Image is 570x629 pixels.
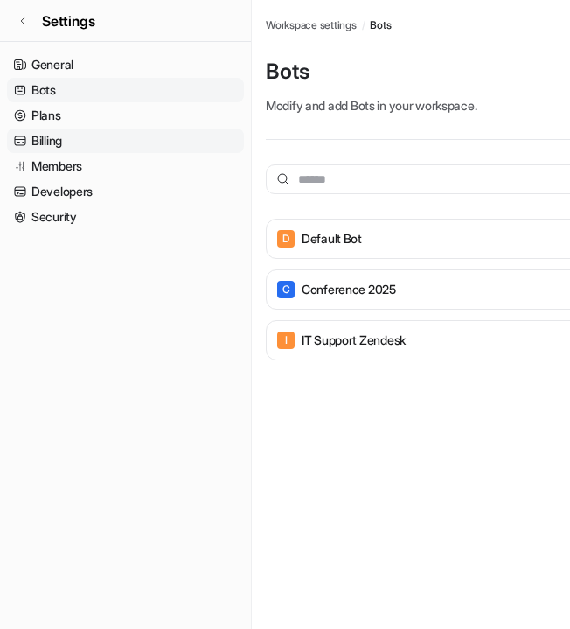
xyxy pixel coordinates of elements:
p: Conference 2025 [302,281,396,298]
a: Developers [7,179,244,204]
a: General [7,52,244,77]
a: Plans [7,103,244,128]
a: Billing [7,129,244,153]
a: Bots [7,78,244,102]
a: Bots [370,17,391,33]
span: / [362,17,365,33]
p: Default Bot [302,230,362,248]
a: Members [7,154,244,178]
span: C [277,281,295,298]
a: Security [7,205,244,229]
span: I [277,332,295,349]
p: IT Support Zendesk [302,332,406,349]
a: Workspace settings [266,17,357,33]
span: Settings [42,10,95,31]
span: D [277,230,295,248]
